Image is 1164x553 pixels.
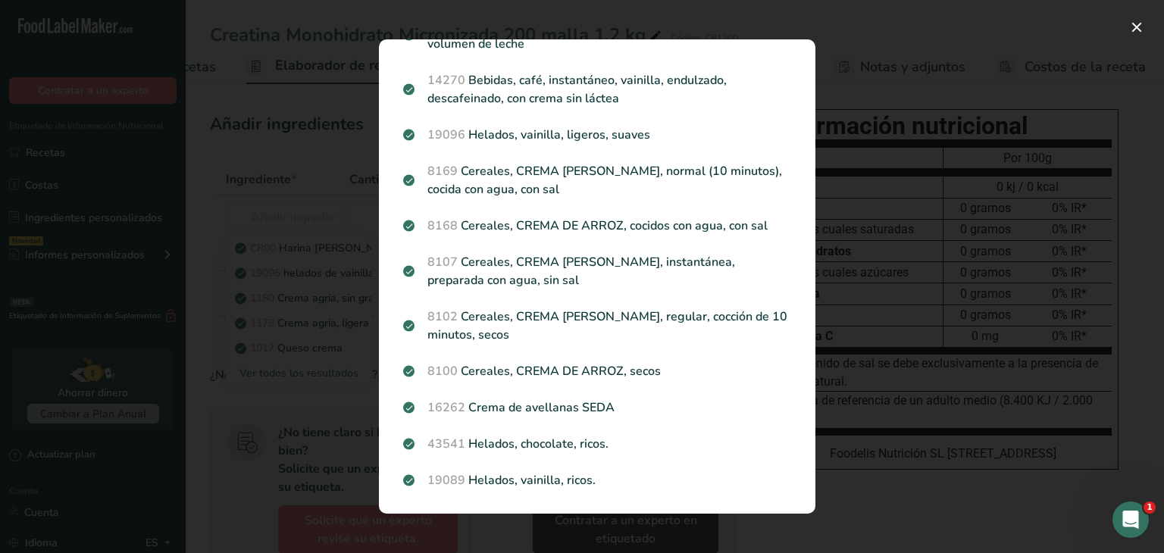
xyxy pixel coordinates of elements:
font: 16262 [427,399,465,416]
font: Cereales, CREMA [PERSON_NAME], normal (10 minutos), cocida con agua, con sal [427,163,782,198]
font: Cereales, CREMA [PERSON_NAME], regular, cocción de 10 minutos, secos [427,308,787,343]
font: 43541 [427,436,465,452]
button: Selector de gif [48,437,60,449]
div: Food • Hace 6d [24,117,95,127]
font: 19089 [427,472,465,489]
font: 8168 [427,217,458,234]
div: Not sure which plan suits your needs?Let’s chat!Food • Hace 6d [12,59,239,114]
button: Adjuntar un archivo [72,437,84,449]
font: Cereales, CREMA [PERSON_NAME], instantánea, preparada con agua, sin sal [427,254,735,289]
font: Helados, vainilla, ricos. [468,472,596,489]
font: 8100 [427,363,458,380]
font: Cereales, CREMA DE ARROZ, cocidos con agua, con sal [461,217,768,234]
font: Bebidas, café, instantáneo, vainilla, endulzado, descafeinado, con crema sin láctea [427,72,727,107]
font: Helados, chocolate, ricos. [468,436,609,452]
font: Cereales, CREMA DE ARROZ, secos [461,363,661,380]
div: Not sure which plan suits your needs? [24,68,227,83]
font: 14270 [427,72,465,89]
font: 8107 [427,254,458,270]
img: Profile image for LIA [43,8,67,33]
h1: LIA [74,14,92,26]
font: 8169 [427,163,458,180]
div: Food dice… [12,59,291,148]
font: Helados, vainilla, ligeros, suaves [468,127,650,143]
button: Selector de emoji [23,437,36,449]
button: Inicio [237,6,266,35]
font: 19096 [427,127,465,143]
button: go back [10,6,39,35]
div: Let’s chat! [24,91,227,106]
textarea: Haz una pregunta… [13,405,290,431]
div: Cerrar [266,6,293,33]
iframe: Chat en vivo de Intercom [1112,501,1149,538]
button: Enviar un mensaje… [260,431,284,455]
font: 8102 [427,308,458,325]
font: 1 [1147,502,1153,512]
font: Crema de avellanas SEDA [468,399,615,416]
button: Start recording [96,437,108,449]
